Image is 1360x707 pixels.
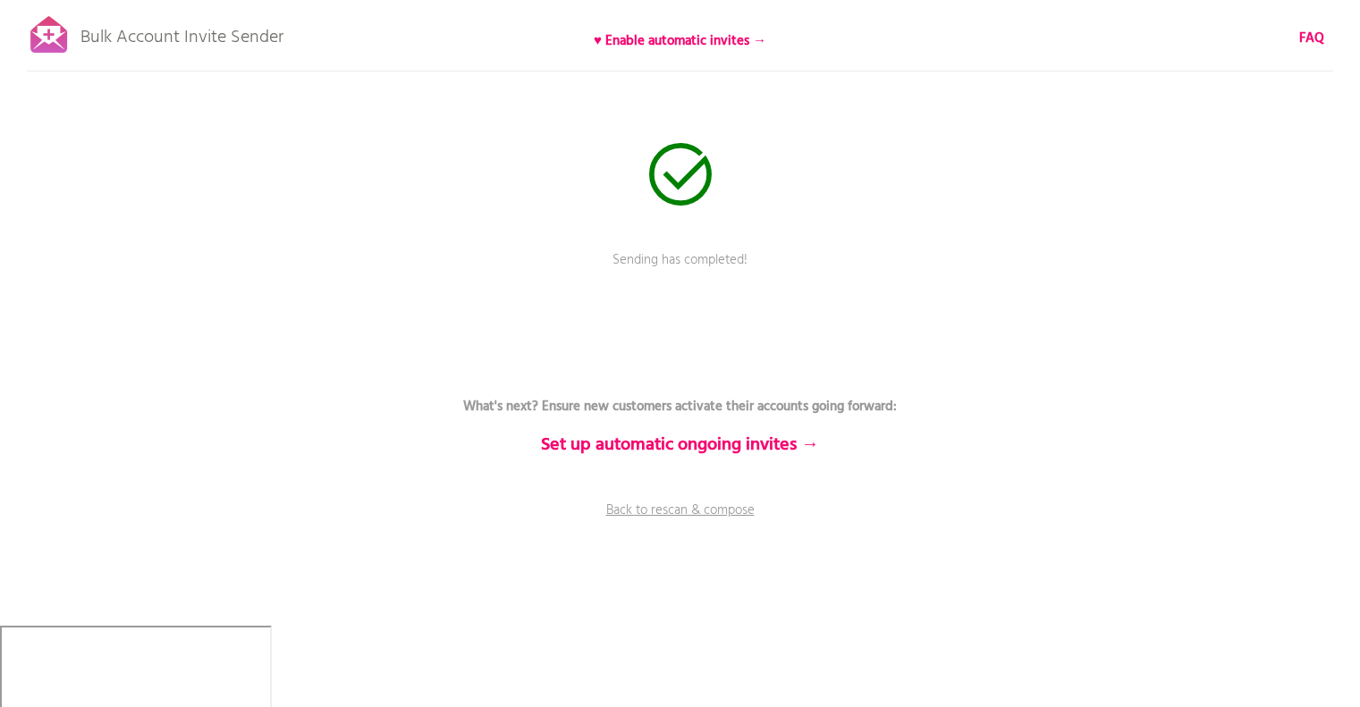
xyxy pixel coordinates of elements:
[412,501,949,545] a: Back to rescan & compose
[80,11,283,55] p: Bulk Account Invite Sender
[541,431,819,459] b: Set up automatic ongoing invites →
[1299,28,1324,49] b: FAQ
[594,30,766,52] b: ♥ Enable automatic invites →
[412,250,949,295] p: Sending has completed!
[1299,29,1324,48] a: FAQ
[463,396,897,417] b: What's next? Ensure new customers activate their accounts going forward:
